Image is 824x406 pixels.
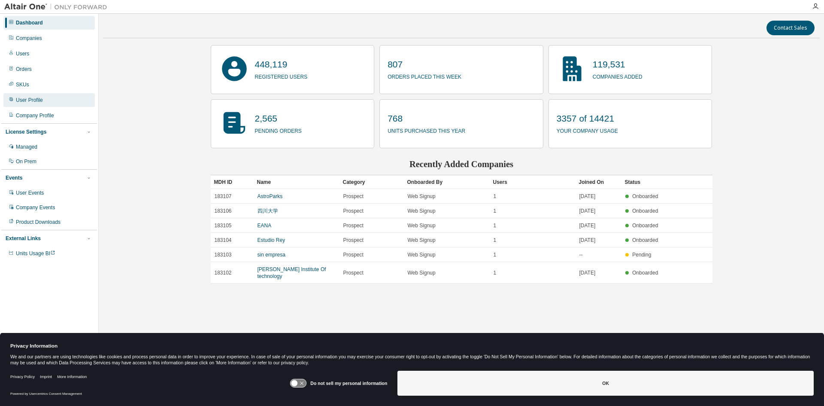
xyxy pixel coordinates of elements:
button: Contact Sales [766,21,815,35]
span: Units Usage BI [16,250,55,256]
span: Web Signup [408,193,436,200]
div: Managed [16,143,37,150]
span: Web Signup [408,222,436,229]
p: orders placed this week [388,71,461,81]
p: 119,531 [593,58,642,71]
p: your company usage [557,125,618,135]
span: Onboarded [632,270,658,276]
div: Status [625,175,661,189]
span: Prospect [343,251,364,258]
a: EANA [257,223,272,229]
span: Prospect [343,237,364,244]
span: Pending [632,252,651,258]
h2: Recently Added Companies [211,159,712,170]
p: 3357 of 14421 [557,112,618,125]
p: companies added [593,71,642,81]
p: 807 [388,58,461,71]
span: 1 [494,193,497,200]
div: Dashboard [16,19,43,26]
div: License Settings [6,128,46,135]
span: Web Signup [408,208,436,214]
span: 1 [494,237,497,244]
span: Onboarded [632,237,658,243]
span: Prospect [343,222,364,229]
a: [PERSON_NAME] Institute Of technology [257,266,326,279]
div: SKUs [16,81,29,88]
span: Prospect [343,193,364,200]
p: 768 [388,112,465,125]
span: Prospect [343,269,364,276]
div: Company Events [16,204,55,211]
span: 183106 [215,208,232,214]
p: pending orders [255,125,302,135]
div: User Events [16,189,44,196]
span: Web Signup [408,237,436,244]
span: 183107 [215,193,232,200]
span: 183103 [215,251,232,258]
span: 1 [494,269,497,276]
span: 183104 [215,237,232,244]
div: Product Downloads [16,219,61,226]
div: Joined On [579,175,618,189]
div: Company Profile [16,112,54,119]
p: 448,119 [255,58,308,71]
span: Prospect [343,208,364,214]
div: MDH ID [214,175,250,189]
div: Users [16,50,29,57]
span: [DATE] [579,269,596,276]
div: Events [6,174,22,181]
span: [DATE] [579,222,596,229]
span: Onboarded [632,223,658,229]
a: Estudio Rey [257,237,285,243]
div: Onboarded By [407,175,486,189]
span: 1 [494,222,497,229]
span: Web Signup [408,251,436,258]
div: Companies [16,35,42,42]
p: registered users [255,71,308,81]
span: [DATE] [579,237,596,244]
span: 183102 [215,269,232,276]
div: Users [493,175,572,189]
img: Altair One [4,3,112,11]
span: 1 [494,208,497,214]
div: User Profile [16,97,43,104]
a: sin empresa [257,252,285,258]
div: Orders [16,66,32,73]
p: 2,565 [255,112,302,125]
span: Onboarded [632,193,658,199]
div: Category [343,175,400,189]
div: Name [257,175,336,189]
a: AstroParks [257,193,283,199]
span: Web Signup [408,269,436,276]
span: [DATE] [579,208,596,214]
span: Onboarded [632,208,658,214]
p: units purchased this year [388,125,465,135]
div: External Links [6,235,41,242]
span: -- [579,251,583,258]
div: On Prem [16,158,36,165]
span: 183105 [215,222,232,229]
a: 四川大学 [257,208,278,214]
span: 1 [494,251,497,258]
span: [DATE] [579,193,596,200]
